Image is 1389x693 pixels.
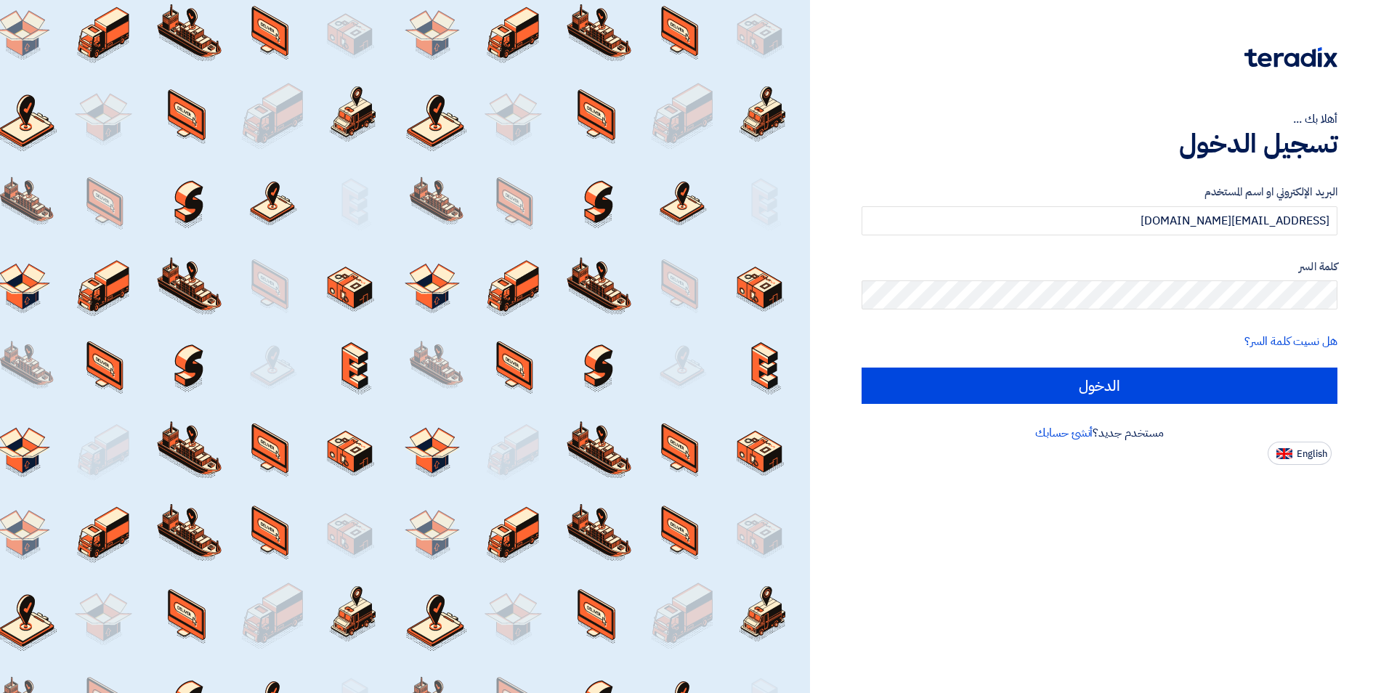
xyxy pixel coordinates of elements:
div: مستخدم جديد؟ [862,424,1337,442]
img: Teradix logo [1244,47,1337,68]
a: هل نسيت كلمة السر؟ [1244,333,1337,350]
img: en-US.png [1276,448,1292,459]
div: أهلا بك ... [862,110,1337,128]
a: أنشئ حسابك [1035,424,1093,442]
span: English [1297,449,1327,459]
input: الدخول [862,368,1337,404]
button: English [1268,442,1332,465]
label: البريد الإلكتروني او اسم المستخدم [862,184,1337,200]
h1: تسجيل الدخول [862,128,1337,160]
input: أدخل بريد العمل الإلكتروني او اسم المستخدم الخاص بك ... [862,206,1337,235]
label: كلمة السر [862,259,1337,275]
